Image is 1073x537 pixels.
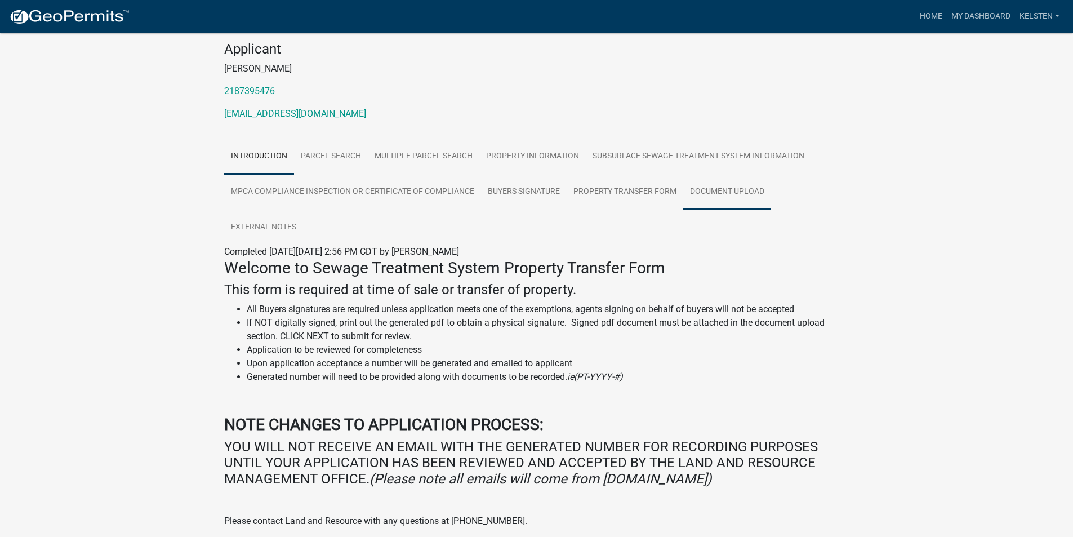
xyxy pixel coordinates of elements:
h3: Welcome to Sewage Treatment System Property Transfer Form [224,259,849,278]
a: Property Information [479,139,586,175]
p: [PERSON_NAME] [224,62,849,76]
a: 2187395476 [224,86,275,96]
a: My Dashboard [947,6,1015,27]
a: Property Transfer Form [567,174,683,210]
a: [EMAIL_ADDRESS][DOMAIN_NAME] [224,108,366,119]
a: Subsurface Sewage Treatment System Information [586,139,811,175]
i: (Please note all emails will come from [DOMAIN_NAME]) [369,471,711,487]
li: Upon application acceptance a number will be generated and emailed to applicant [247,357,849,370]
h4: YOU WILL NOT RECEIVE AN EMAIL WITH THE GENERATED NUMBER FOR RECORDING PURPOSES UNTIL YOUR APPLICA... [224,439,849,487]
li: Application to be reviewed for completeness [247,343,849,357]
p: Please contact Land and Resource with any questions at [PHONE_NUMBER]. [224,514,849,528]
a: Introduction [224,139,294,175]
a: Multiple Parcel Search [368,139,479,175]
li: Generated number will need to be provided along with documents to be recorded. [247,370,849,384]
strong: NOTE CHANGES TO APPLICATION PROCESS: [224,415,544,434]
li: If NOT digitally signed, print out the generated pdf to obtain a physical signature. Signed pdf d... [247,316,849,343]
a: Kelsten [1015,6,1064,27]
a: MPCA Compliance Inspection or Certificate of Compliance [224,174,481,210]
a: Document Upload [683,174,771,210]
i: ie(PT-YYYY-#) [567,371,623,382]
a: Buyers Signature [481,174,567,210]
li: All Buyers signatures are required unless application meets one of the exemptions, agents signing... [247,303,849,316]
h4: Applicant [224,41,849,57]
a: External Notes [224,210,303,246]
span: Completed [DATE][DATE] 2:56 PM CDT by [PERSON_NAME] [224,246,459,257]
h4: This form is required at time of sale or transfer of property. [224,282,849,298]
a: Parcel search [294,139,368,175]
a: Home [915,6,947,27]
